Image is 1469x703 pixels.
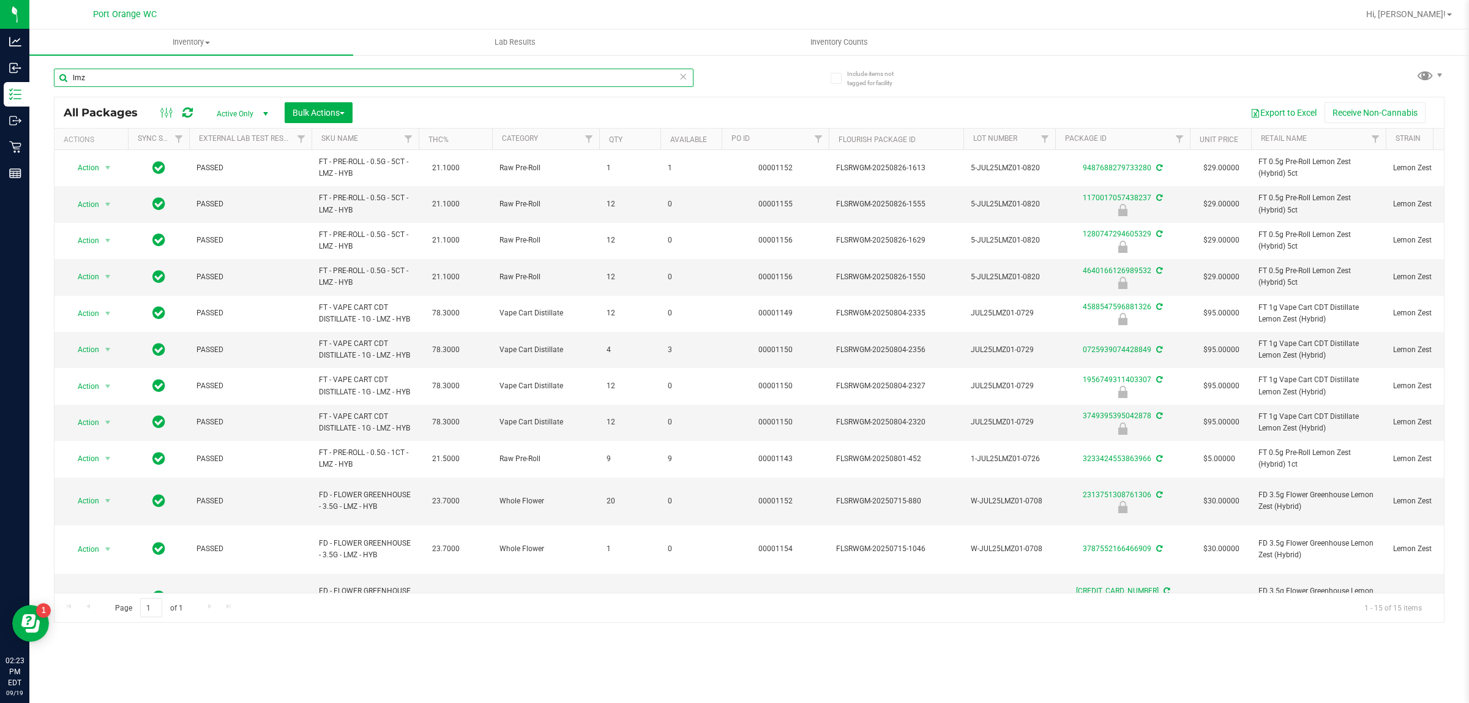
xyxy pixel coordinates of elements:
span: select [100,414,116,431]
a: 00001154 [758,544,793,553]
span: FLSRWGM-20250801-452 [836,453,956,465]
span: Raw Pre-Roll [499,198,592,210]
span: 0 [668,543,714,555]
span: JUL25LMZ01-0729 [971,416,1048,428]
span: PASSED [196,495,304,507]
span: FT 0.5g Pre-Roll Lemon Zest (Hybrid) 5ct [1258,156,1378,179]
span: FLSRWGM-20250715-867 [836,592,956,603]
span: FT - PRE-ROLL - 0.5G - 5CT - LMZ - HYB [319,229,411,252]
span: In Sync [152,195,165,212]
span: PASSED [196,198,304,210]
span: Vape Cart Distillate [499,380,592,392]
span: Action [67,541,100,558]
span: Hi, [PERSON_NAME]! [1366,9,1446,19]
div: Newly Received [1053,313,1192,325]
span: Vape Cart Distillate [499,344,592,356]
span: Action [67,305,100,322]
span: $95.00000 [1197,413,1246,431]
span: select [100,196,116,213]
a: Available [670,135,707,144]
span: Sync from Compliance System [1162,587,1170,595]
a: 00001155 [758,200,793,208]
a: 4640166126989532 [1083,266,1151,275]
span: Action [67,414,100,431]
span: All Packages [64,106,150,119]
span: 3 [668,344,714,356]
span: FT 1g Vape Cart CDT Distillate Lemon Zest (Hybrid) [1258,338,1378,361]
span: select [100,589,116,606]
span: PASSED [196,162,304,174]
span: FLSRWGM-20250826-1629 [836,235,956,246]
span: In Sync [152,588,165,606]
span: select [100,341,116,358]
span: 0 [668,198,714,210]
a: Filter [809,129,829,149]
a: 0725939074428849 [1083,345,1151,354]
span: Inventory Counts [794,37,884,48]
span: 78.3000 [426,413,466,431]
span: $30.00000 [1197,540,1246,558]
span: Raw Pre-Roll [499,453,592,465]
span: 5-JUL25LMZ01-0820 [971,271,1048,283]
a: Strain [1396,134,1421,143]
inline-svg: Analytics [9,36,21,48]
span: Whole Flower [499,592,592,603]
span: FT - VAPE CART CDT DISTILLATE - 1G - LMZ - HYB [319,411,411,434]
span: 23.7000 [426,540,466,558]
span: FT - PRE-ROLL - 0.5G - 5CT - LMZ - HYB [319,192,411,216]
input: Search Package ID, Item Name, SKU, Lot or Part Number... [54,69,693,87]
span: Sync from Compliance System [1154,266,1162,275]
span: $29.00000 [1197,268,1246,286]
span: W-JUL25LMZ01-0708 [971,592,1048,603]
span: PASSED [196,416,304,428]
span: In Sync [152,304,165,321]
span: 78.3000 [426,377,466,395]
a: Filter [1170,129,1190,149]
a: 1956749311403307 [1083,375,1151,384]
a: Inventory [29,29,353,55]
a: 00001156 [758,236,793,244]
a: Lab Results [353,29,677,55]
span: FT 0.5g Pre-Roll Lemon Zest (Hybrid) 5ct [1258,229,1378,252]
span: PASSED [196,380,304,392]
span: FLSRWGM-20250804-2320 [836,416,956,428]
span: Action [67,378,100,395]
span: 9 [607,453,653,465]
a: Package ID [1065,134,1107,143]
a: Inventory Counts [677,29,1001,55]
span: FLSRWGM-20250826-1550 [836,271,956,283]
a: PO ID [731,134,750,143]
span: JUL25LMZ01-0729 [971,344,1048,356]
span: 20 [607,495,653,507]
span: $29.00000 [1197,231,1246,249]
span: FD - FLOWER GREENHOUSE - 3.5G - LMZ - HYB [319,585,411,609]
span: PASSED [196,592,304,603]
span: FT - PRE-ROLL - 0.5G - 5CT - LMZ - HYB [319,265,411,288]
span: Action [67,492,100,509]
span: 21.5000 [426,450,466,468]
span: Vape Cart Distillate [499,307,592,319]
iframe: Resource center unread badge [36,603,51,618]
span: 0 [668,271,714,283]
p: 09/19 [6,688,24,697]
div: Newly Received [1053,204,1192,216]
span: Sync from Compliance System [1154,303,1162,311]
span: In Sync [152,341,165,358]
p: 02:23 PM EDT [6,655,24,688]
span: Sync from Compliance System [1154,491,1162,499]
span: FD - FLOWER GREENHOUSE - 3.5G - LMZ - HYB [319,538,411,561]
span: 1 - 15 of 15 items [1355,598,1432,617]
span: 12 [607,307,653,319]
span: FT 1g Vape Cart CDT Distillate Lemon Zest (Hybrid) [1258,374,1378,397]
span: Include items not tagged for facility [847,69,908,88]
span: Sync from Compliance System [1154,194,1162,202]
span: Sync from Compliance System [1154,454,1162,463]
span: Whole Flower [499,495,592,507]
span: Action [67,159,100,176]
div: Newly Received [1053,386,1192,398]
span: $29.00000 [1197,159,1246,177]
a: 2313751308761306 [1083,491,1151,499]
span: W-JUL25LMZ01-0708 [971,495,1048,507]
span: FD 3.5g Flower Greenhouse Lemon Zest (Hybrid) [1258,585,1378,609]
a: 3749395395042878 [1083,412,1151,420]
